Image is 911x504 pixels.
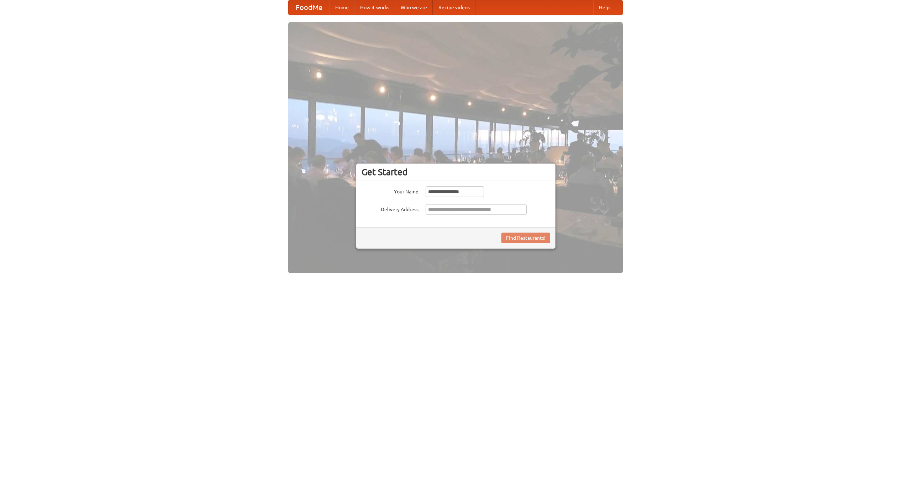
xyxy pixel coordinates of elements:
a: Who we are [395,0,433,15]
label: Delivery Address [362,204,418,213]
h3: Get Started [362,167,550,177]
a: FoodMe [289,0,330,15]
label: Your Name [362,186,418,195]
a: Help [593,0,615,15]
a: How it works [354,0,395,15]
a: Recipe videos [433,0,475,15]
button: Find Restaurants! [501,233,550,243]
a: Home [330,0,354,15]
